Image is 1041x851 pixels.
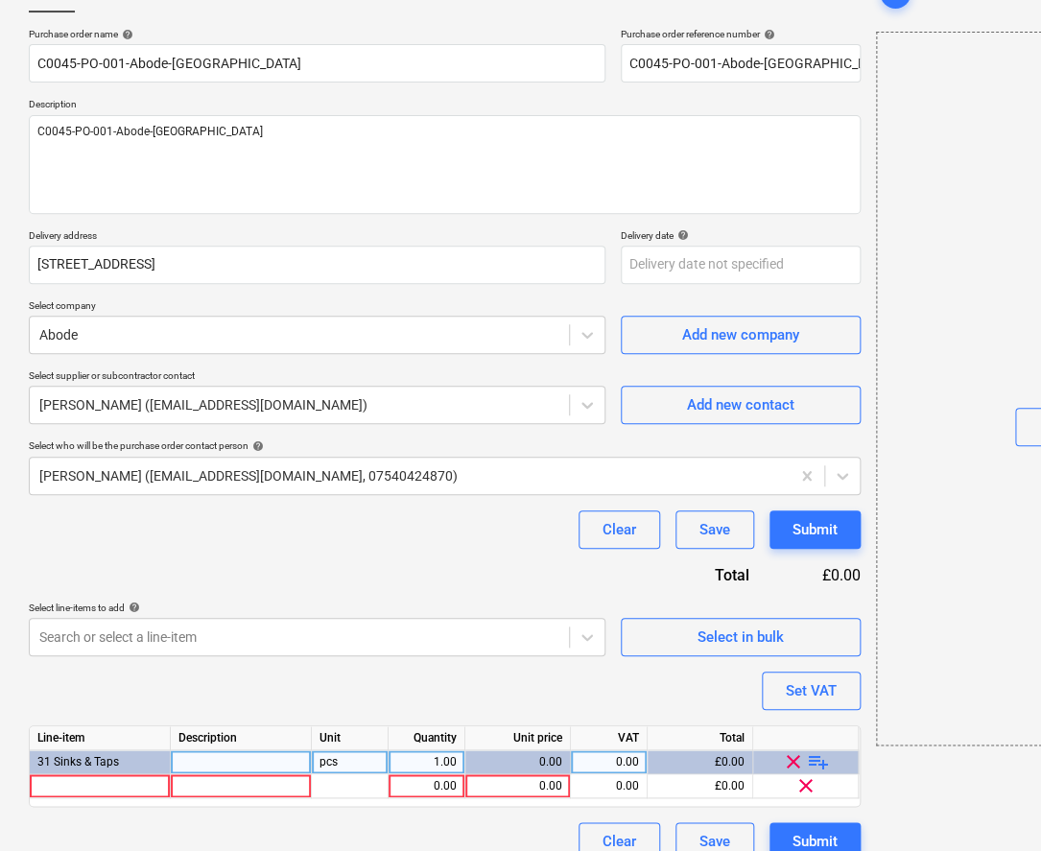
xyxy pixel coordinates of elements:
[29,44,605,83] input: Document name
[782,750,805,773] span: clear
[648,726,753,750] div: Total
[762,672,861,710] button: Set VAT
[780,564,861,586] div: £0.00
[621,246,861,284] input: Delivery date not specified
[118,29,133,40] span: help
[389,726,465,750] div: Quantity
[473,750,562,774] div: 0.00
[396,750,457,774] div: 1.00
[807,750,830,773] span: playlist_add
[465,726,571,750] div: Unit price
[674,229,689,241] span: help
[579,750,639,774] div: 0.00
[699,517,730,542] div: Save
[473,774,562,798] div: 0.00
[648,750,753,774] div: £0.00
[794,774,817,797] span: clear
[29,246,605,284] input: Delivery address
[248,440,264,452] span: help
[621,386,861,424] button: Add new contact
[682,322,799,347] div: Add new company
[29,299,605,316] p: Select company
[769,510,861,549] button: Submit
[611,564,780,586] div: Total
[621,44,861,83] input: Reference number
[621,618,861,656] button: Select in bulk
[171,726,312,750] div: Description
[793,517,838,542] div: Submit
[29,369,605,386] p: Select supplier or subcontractor contact
[786,678,837,703] div: Set VAT
[29,229,605,246] p: Delivery address
[579,510,660,549] button: Clear
[29,602,605,614] div: Select line-items to add
[621,229,861,242] div: Delivery date
[648,774,753,798] div: £0.00
[312,750,389,774] div: pcs
[29,28,605,40] div: Purchase order name
[29,115,861,214] textarea: C0045-PO-001-Abode-[GEOGRAPHIC_DATA]
[621,316,861,354] button: Add new company
[30,726,171,750] div: Line-item
[37,755,119,768] span: 31 Sinks & Taps
[945,759,1041,851] iframe: Chat Widget
[125,602,140,613] span: help
[396,774,457,798] div: 0.00
[312,726,389,750] div: Unit
[571,726,648,750] div: VAT
[29,439,861,452] div: Select who will be the purchase order contact person
[579,774,639,798] div: 0.00
[675,510,754,549] button: Save
[698,625,784,650] div: Select in bulk
[29,98,861,114] p: Description
[687,392,794,417] div: Add new contact
[603,517,636,542] div: Clear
